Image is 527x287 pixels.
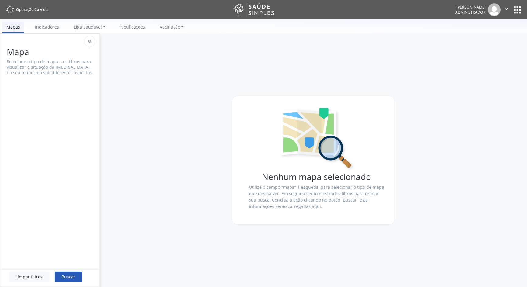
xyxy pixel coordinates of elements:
span: Operação Co-vida [16,7,48,12]
button: Limpar filtros [9,272,49,282]
button:  [501,3,512,16]
h1: Nenhum mapa selecionado [249,172,384,182]
h1: Mapa [7,47,93,57]
img: img [488,3,501,16]
a: Operação Co-vida [4,5,48,15]
a: Mapas [2,22,24,33]
p: Utilize o campo “mapa” à esqueda, para selecionar o tipo de mapa que deseja ver. Em seguida serão... [249,184,384,209]
a: Liga Saudável [70,22,110,32]
a: Indicadores [31,22,63,32]
div: [PERSON_NAME] [455,5,486,10]
button: Buscar [55,272,82,282]
i:  [503,5,510,12]
button: apps [512,5,523,15]
a: Vacinação [156,22,188,32]
img: search-map.svg [278,107,355,172]
span: Administrador [455,10,486,15]
span: Vacinação [160,24,180,30]
span: Liga Saudável [74,24,102,30]
a: Notificações [116,22,149,32]
p: Selecione o tipo de mapa e os filtros para visualizar a situação da [MEDICAL_DATA] no seu municíp... [7,59,93,75]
